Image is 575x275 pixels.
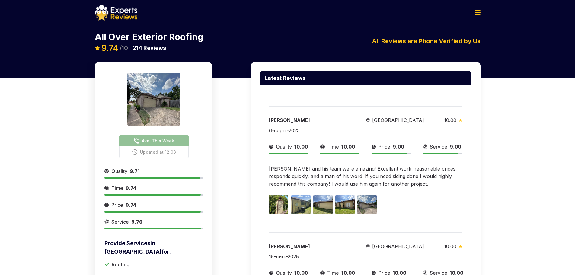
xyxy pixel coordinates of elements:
span: 9.71 [130,168,140,174]
span: Quality [111,168,127,175]
img: slider icon [423,143,427,150]
span: 10.00 [341,144,355,150]
img: Image 2 [291,195,311,214]
img: Image 5 [357,195,377,214]
span: Price [379,143,390,150]
p: All Reviews are Phone Verified by Us [372,37,481,46]
p: Roofing [112,261,129,268]
img: Menu Icon [475,10,481,15]
span: 9.74 [126,185,136,191]
span: [GEOGRAPHIC_DATA] [372,117,424,124]
p: Reviews [133,44,166,52]
img: slider icon [366,244,370,249]
span: 9.00 [393,144,404,150]
span: 9.76 [131,219,142,225]
img: buttonPhoneIcon [132,149,138,155]
div: [PERSON_NAME] [269,243,346,250]
img: slider icon [459,119,462,122]
div: 6-серп.-2025 [269,127,300,134]
img: buttonPhoneIcon [133,138,139,144]
button: Ava. This Week [119,135,189,146]
span: Service [430,143,447,150]
span: 9.74 [126,202,136,208]
img: Image 4 [335,195,355,214]
span: 10.00 [444,117,456,123]
div: [PERSON_NAME] [269,117,346,124]
span: 9.00 [450,144,461,150]
span: Time [327,143,339,150]
span: Updated at 12:03 [140,149,176,155]
span: 10.00 [294,144,308,150]
img: expert image [127,73,180,126]
img: slider icon [104,168,109,175]
span: Price [111,201,123,209]
span: 214 [133,45,142,51]
img: slider icon [269,143,273,150]
img: slider icon [104,201,109,209]
div: 15-лип.-2025 [269,253,299,260]
span: [GEOGRAPHIC_DATA] [372,243,424,250]
span: Service [111,218,129,225]
img: Image 1 [269,195,288,214]
img: slider icon [320,143,325,150]
span: 10.00 [444,243,456,249]
span: 9.74 [101,43,118,53]
span: [PERSON_NAME] and his team were amazing! Excellent work, reasonable prices, responds quickly, and... [269,166,457,187]
img: slider icon [366,118,370,123]
span: /10 [120,45,128,51]
img: slider icon [104,184,109,192]
span: Ava. This Week [142,138,174,144]
span: Quality [276,143,292,150]
span: Time [111,184,123,192]
img: Image 3 [313,195,333,214]
p: Provide Services in [GEOGRAPHIC_DATA] for: [104,239,203,256]
button: Updated at 12:03 [119,146,189,158]
img: slider icon [372,143,376,150]
img: slider icon [459,245,462,248]
img: logo [95,5,137,21]
p: All Over Exterior Roofing [95,32,203,41]
p: Latest Reviews [265,75,305,81]
img: slider icon [104,218,109,225]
